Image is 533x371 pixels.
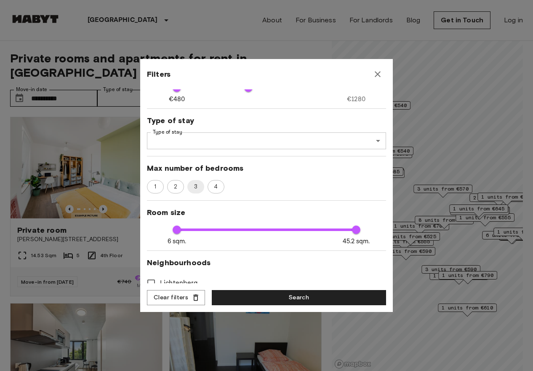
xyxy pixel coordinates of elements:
[147,163,386,173] span: Max number of bedrooms
[149,183,161,191] span: 1
[169,183,182,191] span: 2
[147,290,205,306] button: Clear filters
[147,69,171,79] span: Filters
[168,237,187,246] span: 6 sqm.
[343,237,370,246] span: 45.2 sqm.
[147,207,386,218] span: Room size
[147,180,164,194] div: 1
[169,95,185,104] span: €480
[147,116,386,126] span: Type of stay
[167,180,184,194] div: 2
[153,129,182,136] label: Type of stay
[187,180,204,194] div: 3
[208,180,224,194] div: 4
[160,278,198,288] span: Lichtenberg
[212,290,386,306] button: Search
[209,183,222,191] span: 4
[147,258,386,268] span: Neighbourhoods
[189,183,203,191] span: 3
[347,95,365,104] span: €1280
